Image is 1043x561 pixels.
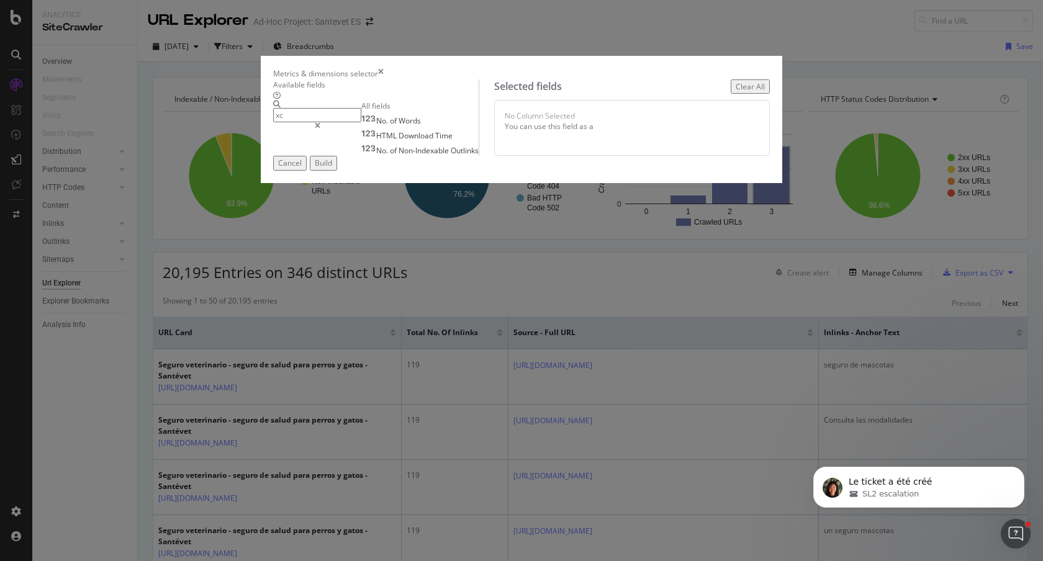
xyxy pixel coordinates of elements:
span: Outlinks [451,145,479,156]
div: Cancel [278,158,302,168]
div: Build [315,158,332,168]
span: Time [435,130,453,141]
button: Cancel [273,156,307,170]
div: Available fields [273,79,479,90]
span: Non-Indexable [399,145,451,156]
div: Clear All [736,81,765,92]
input: Search by field name [273,108,361,122]
span: of [390,145,399,156]
div: No Column Selected [505,110,575,121]
span: Words [399,115,421,126]
div: times [378,68,384,79]
div: Selected fields [494,79,562,94]
span: HTML [376,130,399,141]
span: No. [376,115,390,126]
span: Download [399,130,435,141]
iframe: Intercom live chat [1001,519,1031,549]
div: modal [261,56,782,182]
div: Metrics & dimensions selector [273,68,378,79]
button: Build [310,156,337,170]
button: Clear All [731,79,770,94]
span: of [390,115,399,126]
div: You can use this field as a [505,121,759,132]
iframe: Intercom notifications message [795,441,1043,527]
span: No. [376,145,390,156]
div: All fields [361,101,479,111]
